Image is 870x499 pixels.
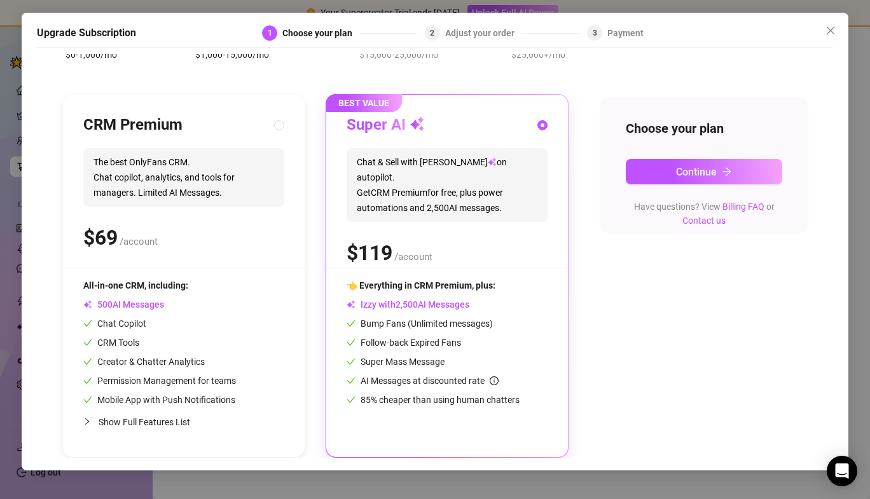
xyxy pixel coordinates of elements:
[347,357,356,366] span: check
[347,319,356,328] span: check
[83,395,92,404] span: check
[83,376,236,386] span: Permission Management for teams
[282,25,360,41] div: Choose your plan
[827,456,857,486] div: Open Intercom Messenger
[83,338,92,347] span: check
[626,120,782,137] h4: Choose your plan
[347,280,495,291] span: 👈 Everything in CRM Premium, plus:
[83,395,235,405] span: Mobile App with Push Notifications
[634,202,775,226] span: Have questions? View or
[83,280,188,291] span: All-in-one CRM, including:
[37,25,136,41] h5: Upgrade Subscription
[347,338,356,347] span: check
[83,357,92,366] span: check
[83,357,205,367] span: Creator & Chatter Analytics
[347,338,461,348] span: Follow-back Expired Fans
[83,319,92,328] span: check
[83,299,164,310] span: AI Messages
[66,48,117,62] span: $0-1,000/mo
[490,376,499,385] span: info-circle
[607,25,644,41] div: Payment
[511,48,565,62] span: $25,000+/mo
[83,376,92,385] span: check
[195,48,269,62] span: $1,000-15,000/mo
[682,215,726,226] a: Contact us
[722,202,764,212] a: Billing FAQ
[359,48,438,62] span: $15,000-25,000/mo
[347,318,493,329] span: Bump Fans (Unlimited messages)
[347,395,520,405] span: 85% cheaper than using human chatters
[430,29,434,38] span: 2
[676,166,717,178] span: Continue
[83,418,91,425] span: collapsed
[347,357,445,367] span: Super Mass Message
[820,25,841,36] span: Close
[825,25,836,36] span: close
[83,226,118,250] span: $
[120,236,158,247] span: /account
[347,395,356,404] span: check
[347,241,392,265] span: $
[99,417,190,427] span: Show Full Features List
[83,338,139,348] span: CRM Tools
[593,29,597,38] span: 3
[347,299,469,310] span: Izzy with AI Messages
[326,94,402,112] span: BEST VALUE
[445,25,522,41] div: Adjust your order
[347,376,356,385] span: check
[347,148,548,222] span: Chat & Sell with [PERSON_NAME] on autopilot. Get CRM Premium for free, plus power automations and...
[820,20,841,41] button: Close
[83,115,183,135] h3: CRM Premium
[268,29,272,38] span: 1
[83,407,284,437] div: Show Full Features List
[626,159,782,184] button: Continuearrow-right
[83,318,146,329] span: Chat Copilot
[361,376,499,386] span: AI Messages at discounted rate
[394,251,432,263] span: /account
[347,115,425,135] h3: Super AI
[83,148,284,207] span: The best OnlyFans CRM. Chat copilot, analytics, and tools for managers. Limited AI Messages.
[722,167,732,177] span: arrow-right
